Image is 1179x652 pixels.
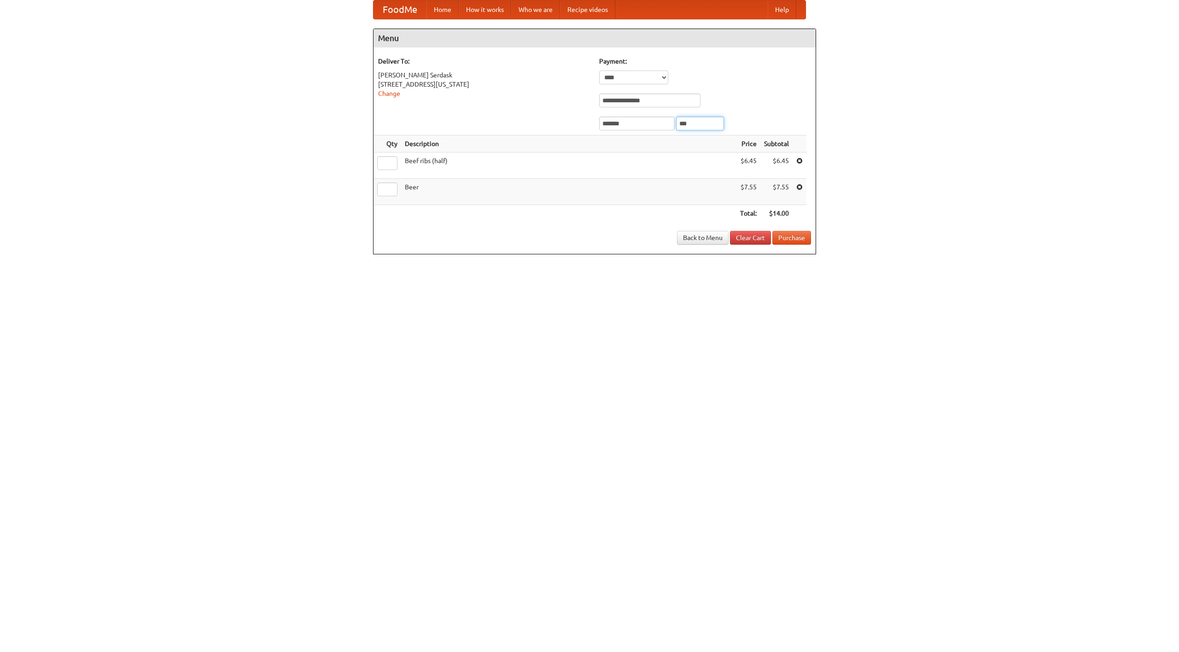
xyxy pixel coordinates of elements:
[599,57,811,66] h5: Payment:
[730,231,771,245] a: Clear Cart
[374,29,816,47] h4: Menu
[760,205,793,222] th: $14.00
[426,0,459,19] a: Home
[736,135,760,153] th: Price
[760,153,793,179] td: $6.45
[401,153,736,179] td: Beef ribs (half)
[560,0,615,19] a: Recipe videos
[736,153,760,179] td: $6.45
[760,135,793,153] th: Subtotal
[374,0,426,19] a: FoodMe
[401,135,736,153] th: Description
[772,231,811,245] button: Purchase
[768,0,796,19] a: Help
[374,135,401,153] th: Qty
[378,90,400,97] a: Change
[459,0,511,19] a: How it works
[401,179,736,205] td: Beer
[736,205,760,222] th: Total:
[677,231,729,245] a: Back to Menu
[378,70,590,80] div: [PERSON_NAME] Serdask
[736,179,760,205] td: $7.55
[378,57,590,66] h5: Deliver To:
[378,80,590,89] div: [STREET_ADDRESS][US_STATE]
[760,179,793,205] td: $7.55
[511,0,560,19] a: Who we are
